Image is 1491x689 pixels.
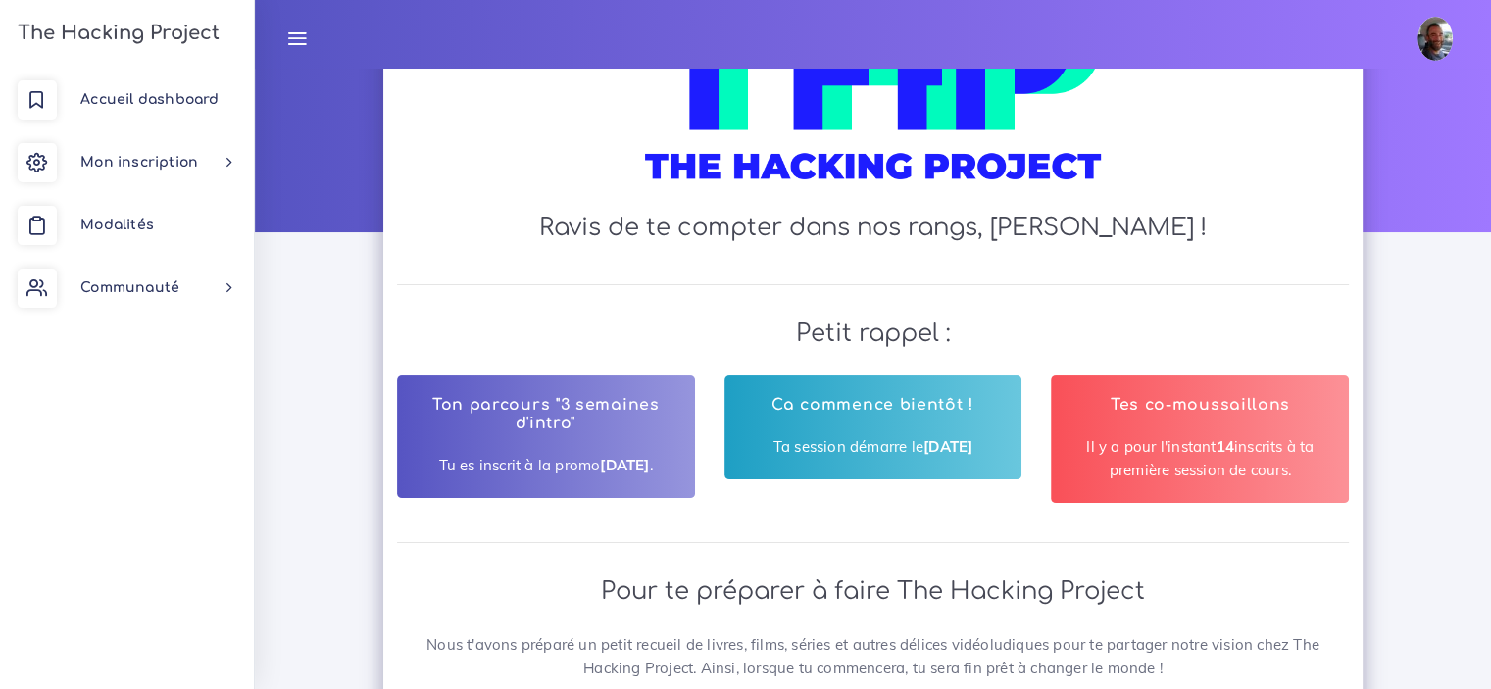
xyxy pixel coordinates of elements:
p: Tu es inscrit à la promo . [418,454,674,477]
b: 14 [1216,437,1233,456]
h2: Pour te préparer à faire The Hacking Project [397,557,1350,626]
p: Nous t'avons préparé un petit recueil de livres, films, séries et autres délices vidéoludiques po... [397,633,1350,680]
h4: Ton parcours "3 semaines d'intro" [418,396,674,433]
span: Modalités [80,218,154,232]
p: Ta session démarre le [745,435,1002,459]
h2: Ravis de te compter dans nos rangs, [PERSON_NAME] ! [418,214,1329,242]
img: buzfeicrkgnctnff1p9r.jpg [1417,17,1453,61]
p: Il y a pour l'instant inscrits à ta première session de cours. [1071,435,1328,482]
span: Mon inscription [80,155,198,170]
b: [DATE] [923,437,972,456]
h4: Tes co-moussaillons [1071,396,1328,415]
span: Communauté [80,280,179,295]
span: Accueil dashboard [80,92,219,107]
h3: The Hacking Project [12,23,220,44]
h4: Ca commence bientôt ! [745,396,1002,415]
h2: Petit rappel : [397,299,1350,369]
b: [DATE] [600,456,649,474]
